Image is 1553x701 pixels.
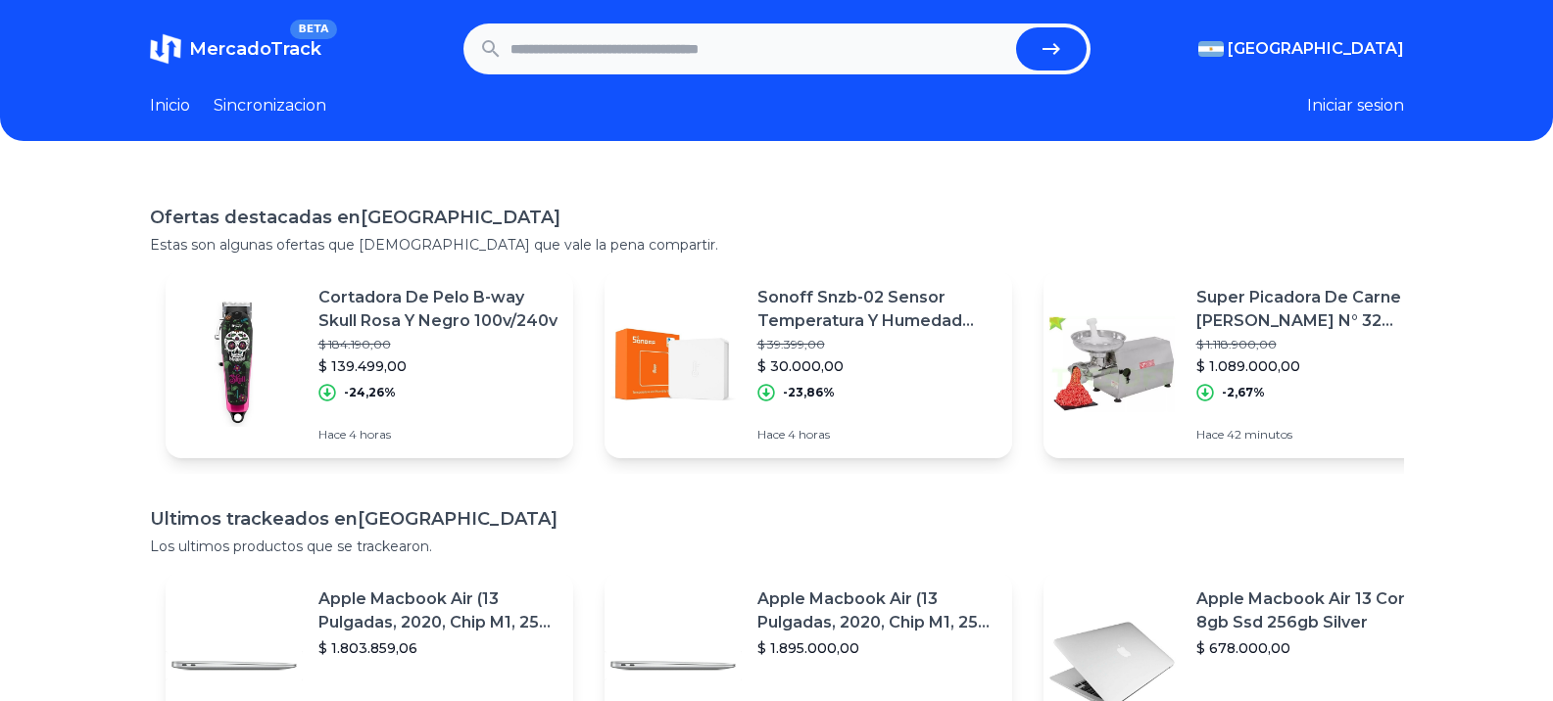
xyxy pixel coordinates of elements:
[757,587,996,634] p: Apple Macbook Air (13 Pulgadas, 2020, Chip M1, 256 Gb De Ssd, 8 Gb De Ram) - Plata
[1222,385,1265,400] p: -2,67%
[1196,337,1435,352] p: $ 1.118.900,00
[757,638,996,658] p: $ 1.895.000,00
[318,286,558,333] p: Cortadora De Pelo B-way Skull Rosa Y Negro 100v/240v
[1196,427,1435,443] p: Hace 42 minutos
[344,385,396,400] p: -24,26%
[166,270,573,458] a: Featured imageCortadora De Pelo B-way Skull Rosa Y Negro 100v/240v$ 184.190,00$ 139.499,00-24,26%...
[318,337,558,352] p: $ 184.190,00
[1228,37,1404,61] span: [GEOGRAPHIC_DATA]
[150,94,190,117] a: Inicio
[757,427,996,443] p: Hace 4 horas
[1043,270,1451,458] a: Featured imageSuper Picadora De Carne [PERSON_NAME] N° 32 Profesional C/garantia$ 1.118.900,00$ 1...
[189,38,321,60] span: MercadoTrack
[1196,356,1435,376] p: $ 1.089.000,00
[150,204,1404,231] h1: Ofertas destacadas en [GEOGRAPHIC_DATA]
[605,296,742,433] img: Featured image
[1196,638,1435,658] p: $ 678.000,00
[150,235,1404,255] p: Estas son algunas ofertas que [DEMOGRAPHIC_DATA] que vale la pena compartir.
[318,638,558,658] p: $ 1.803.859,06
[290,20,336,39] span: BETA
[757,337,996,352] p: $ 39.399,00
[783,385,835,400] p: -23,86%
[1307,94,1404,117] button: Iniciar sesion
[757,356,996,376] p: $ 30.000,00
[150,33,181,65] img: MercadoTrack
[150,33,321,65] a: MercadoTrackBETA
[1043,296,1181,433] img: Featured image
[757,286,996,333] p: Sonoff Snzb-02 Sensor Temperatura Y Humedad Zigbee Domotica
[605,270,1012,458] a: Featured imageSonoff Snzb-02 Sensor Temperatura Y Humedad Zigbee Domotica$ 39.399,00$ 30.000,00-2...
[1196,286,1435,333] p: Super Picadora De Carne [PERSON_NAME] N° 32 Profesional C/garantia
[1198,37,1404,61] button: [GEOGRAPHIC_DATA]
[318,427,558,443] p: Hace 4 horas
[150,505,1404,533] h1: Ultimos trackeados en [GEOGRAPHIC_DATA]
[166,296,303,433] img: Featured image
[214,94,326,117] a: Sincronizacion
[318,587,558,634] p: Apple Macbook Air (13 Pulgadas, 2020, Chip M1, 256 Gb De Ssd, 8 Gb De Ram) - Plata
[150,537,1404,556] p: Los ultimos productos que se trackearon.
[1198,41,1224,57] img: Argentina
[318,356,558,376] p: $ 139.499,00
[1196,587,1435,634] p: Apple Macbook Air 13 Core I5 8gb Ssd 256gb Silver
